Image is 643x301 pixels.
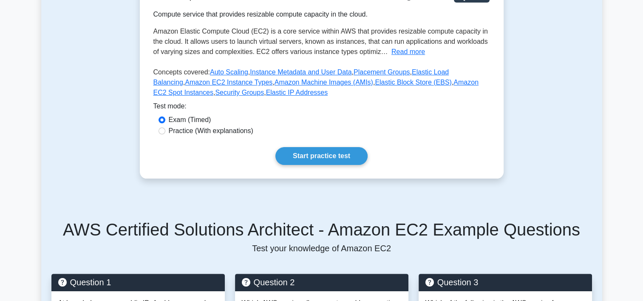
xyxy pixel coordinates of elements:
[58,277,218,287] h5: Question 1
[266,89,328,96] a: Elastic IP Addresses
[250,68,351,76] a: Instance Metadata and User Data
[153,101,490,115] div: Test mode:
[391,47,425,57] button: Read more
[425,277,585,287] h5: Question 3
[185,79,272,86] a: Amazon EC2 Instance Types
[51,219,592,240] h5: AWS Certified Solutions Architect - Amazon EC2 Example Questions
[210,68,248,76] a: Auto Scaling
[169,126,253,136] label: Practice (With explanations)
[153,67,490,101] p: Concepts covered: , , , , , , , , ,
[354,68,410,76] a: Placement Groups
[275,147,368,165] a: Start practice test
[153,28,488,55] span: Amazon Elastic Compute Cloud (EC2) is a core service within AWS that provides resizable compute c...
[242,277,402,287] h5: Question 2
[153,9,374,20] div: Compute service that provides resizable compute capacity in the cloud.
[375,79,452,86] a: Elastic Block Store (EBS)
[51,243,592,253] p: Test your knowledge of Amazon EC2
[215,89,264,96] a: Security Groups
[275,79,373,86] a: Amazon Machine Images (AMIs)
[169,115,211,125] label: Exam (Timed)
